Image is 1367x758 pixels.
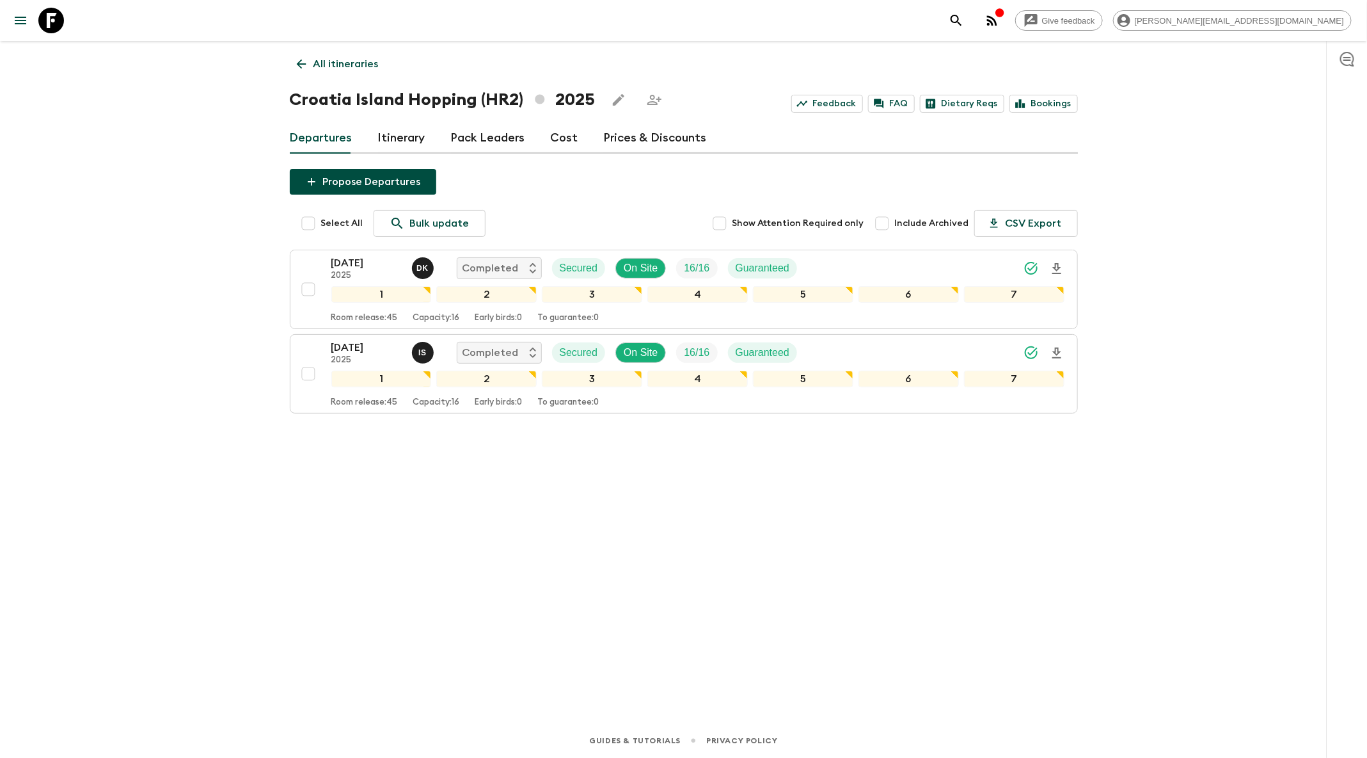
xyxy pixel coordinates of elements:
div: 3 [542,286,642,303]
div: 5 [753,371,853,387]
a: Give feedback [1015,10,1103,31]
div: Secured [552,343,606,363]
a: Dietary Reqs [920,95,1004,113]
div: [PERSON_NAME][EMAIL_ADDRESS][DOMAIN_NAME] [1113,10,1352,31]
a: Pack Leaders [451,123,525,154]
p: To guarantee: 0 [538,398,599,408]
p: Secured [560,345,598,360]
p: On Site [624,345,658,360]
p: Secured [560,261,598,276]
p: On Site [624,261,658,276]
span: Dario Kota [412,261,436,271]
p: 2025 [331,355,402,366]
button: Propose Departures [290,169,436,195]
div: 1 [331,371,432,387]
span: Select All [321,217,363,230]
a: Prices & Discounts [604,123,707,154]
div: Secured [552,258,606,278]
button: Edit this itinerary [606,87,631,113]
p: Guaranteed [736,261,790,276]
div: 7 [964,371,1064,387]
div: Trip Fill [676,258,717,278]
p: Completed [462,345,519,360]
svg: Synced Successfully [1023,345,1039,360]
a: Feedback [791,95,863,113]
a: All itineraries [290,51,386,77]
svg: Download Onboarding [1049,346,1064,361]
h1: Croatia Island Hopping (HR2) 2025 [290,87,596,113]
p: Guaranteed [736,345,790,360]
span: [PERSON_NAME][EMAIL_ADDRESS][DOMAIN_NAME] [1128,16,1351,26]
div: On Site [615,343,666,363]
p: Bulk update [410,216,470,231]
button: menu [8,8,33,33]
button: search adventures [944,8,969,33]
p: Capacity: 16 [413,398,460,408]
p: [DATE] [331,340,402,355]
svg: Synced Successfully [1023,261,1039,276]
svg: Download Onboarding [1049,261,1064,277]
p: Completed [462,261,519,276]
p: All itineraries [313,56,379,72]
span: Share this itinerary [642,87,667,113]
div: 6 [858,371,959,387]
a: Itinerary [378,123,425,154]
a: FAQ [868,95,915,113]
div: 4 [647,286,748,303]
div: Trip Fill [676,343,717,363]
p: Early birds: 0 [475,398,523,408]
span: Ivan Stojanović [412,346,436,356]
button: [DATE]2025Dario KotaCompletedSecuredOn SiteTrip FillGuaranteed1234567Room release:45Capacity:16Ea... [290,250,1078,329]
p: Capacity: 16 [413,313,460,323]
div: 4 [647,371,748,387]
div: 5 [753,286,853,303]
div: 2 [436,286,537,303]
button: [DATE]2025Ivan StojanovićCompletedSecuredOn SiteTrip FillGuaranteed1234567Room release:45Capacity... [290,334,1078,414]
div: On Site [615,258,666,278]
a: Departures [290,123,352,154]
div: 6 [858,286,959,303]
button: CSV Export [974,210,1078,237]
a: Privacy Policy [706,734,777,748]
span: Give feedback [1035,16,1102,26]
p: 16 / 16 [684,261,709,276]
div: 2 [436,371,537,387]
span: Show Attention Required only [732,217,864,230]
a: Cost [551,123,578,154]
p: Room release: 45 [331,313,398,323]
p: 2025 [331,271,402,281]
p: [DATE] [331,255,402,271]
a: Guides & Tutorials [589,734,681,748]
div: 7 [964,286,1064,303]
a: Bookings [1009,95,1078,113]
p: 16 / 16 [684,345,709,360]
p: Early birds: 0 [475,313,523,323]
a: Bulk update [374,210,486,237]
div: 3 [542,371,642,387]
div: 1 [331,286,432,303]
span: Include Archived [895,217,969,230]
p: To guarantee: 0 [538,313,599,323]
p: Room release: 45 [331,398,398,408]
